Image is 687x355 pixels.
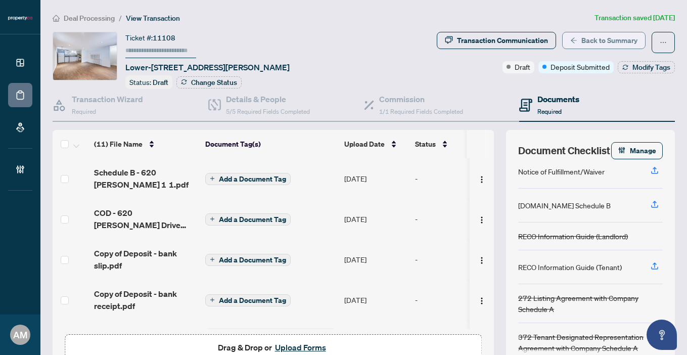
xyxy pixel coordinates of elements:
[219,216,286,223] span: Add a Document Tag
[411,130,497,158] th: Status
[415,294,493,305] div: -
[581,32,637,49] span: Back to Summary
[340,239,411,280] td: [DATE]
[474,251,490,268] button: Logo
[226,93,310,105] h4: Details & People
[611,142,663,159] button: Manage
[205,293,291,306] button: Add a Document Tag
[94,207,197,231] span: COD - 620 [PERSON_NAME] Drive Lower .pdf
[125,75,172,89] div: Status:
[219,256,286,263] span: Add a Document Tag
[632,64,670,71] span: Modify Tags
[176,76,242,88] button: Change Status
[415,173,493,184] div: -
[218,341,329,354] span: Drag & Drop or
[210,216,215,221] span: plus
[226,108,310,115] span: 5/5 Required Fields Completed
[53,15,60,22] span: home
[94,139,143,150] span: (11) File Name
[90,130,201,158] th: (11) File Name
[125,32,175,43] div: Ticket #:
[478,297,486,305] img: Logo
[340,199,411,239] td: [DATE]
[340,280,411,320] td: [DATE]
[205,173,291,185] button: Add a Document Tag
[518,144,610,158] span: Document Checklist
[219,175,286,183] span: Add a Document Tag
[191,79,237,86] span: Change Status
[205,328,216,339] img: Status Icon
[153,78,168,87] span: Draft
[205,212,291,226] button: Add a Document Tag
[94,247,197,272] span: Copy of Deposit - bank slip.pdf
[210,257,215,262] span: plus
[474,211,490,227] button: Logo
[630,143,656,159] span: Manage
[72,93,143,105] h4: Transaction Wizard
[379,93,463,105] h4: Commission
[415,254,493,265] div: -
[551,61,610,72] span: Deposit Submitted
[340,130,411,158] th: Upload Date
[660,39,667,46] span: ellipsis
[119,12,122,24] li: /
[340,158,411,199] td: [DATE]
[8,15,32,21] img: logo
[570,37,577,44] span: arrow-left
[201,130,340,158] th: Document Tag(s)
[478,216,486,224] img: Logo
[216,328,336,339] span: 372 Tenant Designated Representation Agreement with Company Schedule A
[478,256,486,264] img: Logo
[210,297,215,302] span: plus
[126,14,180,23] span: View Transaction
[518,331,663,353] div: 372 Tenant Designated Representation Agreement with Company Schedule A
[415,213,493,225] div: -
[518,292,663,315] div: 272 Listing Agreement with Company Schedule A
[518,200,611,211] div: [DOMAIN_NAME] Schedule B
[94,166,197,191] span: Schedule B - 620 [PERSON_NAME] 1 1.pdf
[210,176,215,181] span: plus
[474,292,490,308] button: Logo
[518,166,605,177] div: Notice of Fulfillment/Waiver
[205,254,291,266] button: Add a Document Tag
[537,93,579,105] h4: Documents
[515,61,530,72] span: Draft
[64,14,115,23] span: Deal Processing
[457,32,548,49] div: Transaction Communication
[415,139,436,150] span: Status
[53,32,117,80] img: IMG-E12331222_1.jpg
[618,61,675,73] button: Modify Tags
[474,170,490,187] button: Logo
[478,175,486,184] img: Logo
[13,328,27,342] span: AM
[647,320,677,350] button: Open asap
[518,261,622,273] div: RECO Information Guide (Tenant)
[594,12,675,24] article: Transaction saved [DATE]
[518,231,628,242] div: RECO Information Guide (Landlord)
[219,297,286,304] span: Add a Document Tag
[205,253,291,266] button: Add a Document Tag
[537,108,562,115] span: Required
[94,288,197,312] span: Copy of Deposit - bank receipt.pdf
[72,108,96,115] span: Required
[379,108,463,115] span: 1/1 Required Fields Completed
[125,61,290,73] span: Lower-[STREET_ADDRESS][PERSON_NAME]
[205,294,291,306] button: Add a Document Tag
[437,32,556,49] button: Transaction Communication
[272,341,329,354] button: Upload Forms
[205,213,291,226] button: Add a Document Tag
[205,172,291,185] button: Add a Document Tag
[562,32,646,49] button: Back to Summary
[344,139,385,150] span: Upload Date
[153,33,175,42] span: 11108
